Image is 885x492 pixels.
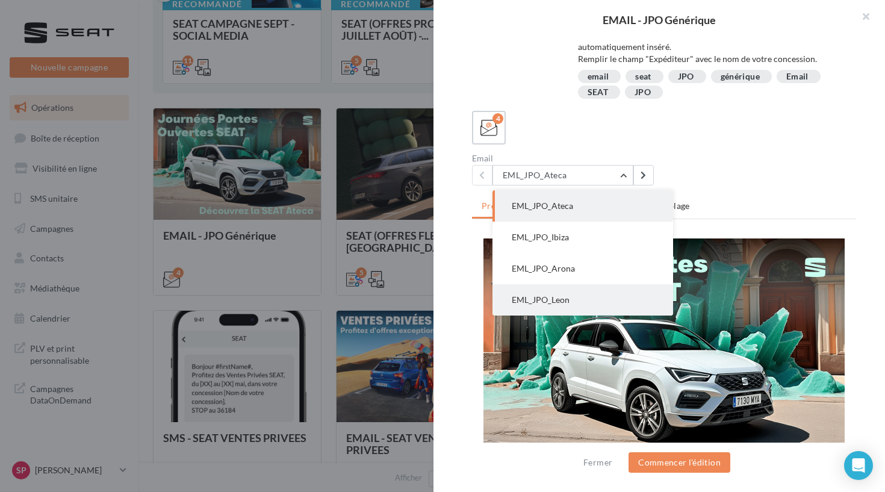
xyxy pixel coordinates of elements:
[579,455,617,470] button: Fermer
[492,113,503,124] div: 4
[512,201,573,211] span: EML_JPO_Ateca
[492,222,673,253] button: EML_JPO_Ibiza
[512,294,570,305] span: EML_JPO_Leon
[492,253,673,284] button: EML_JPO_Arona
[635,72,651,81] div: seat
[512,263,575,273] span: EML_JPO_Arona
[660,201,689,211] span: Ciblage
[678,72,694,81] div: JPO
[578,29,847,53] li: Le prénom du destinataire et les infos de votre concession seront automatiquement inséré.
[629,452,730,473] button: Commencer l'édition
[578,53,847,65] li: Remplir le champ "Expéditeur" avec le nom de votre concession.
[492,284,673,316] button: EML_JPO_Leon
[453,14,866,25] div: EMAIL - JPO Générique
[588,72,609,81] div: email
[472,154,659,163] div: Email
[492,165,633,185] button: EML_JPO_Ateca
[721,72,760,81] div: générique
[492,190,673,222] button: EML_JPO_Ateca
[786,72,809,81] div: Email
[512,232,569,242] span: EML_JPO_Ibiza
[588,88,608,97] div: SEAT
[635,88,651,97] div: JPO
[844,451,873,480] div: Open Intercom Messenger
